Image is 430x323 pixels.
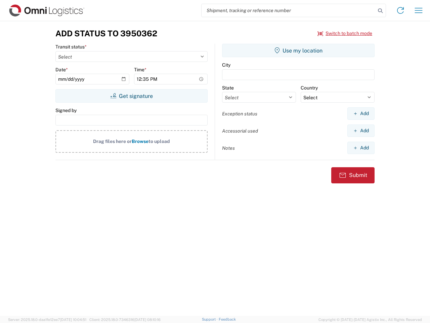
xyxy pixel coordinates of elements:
[55,107,77,113] label: Signed by
[222,128,258,134] label: Accessorial used
[202,4,376,17] input: Shipment, tracking or reference number
[55,89,208,103] button: Get signature
[318,317,422,323] span: Copyright © [DATE]-[DATE] Agistix Inc., All Rights Reserved
[219,317,236,321] a: Feedback
[55,67,68,73] label: Date
[55,29,157,38] h3: Add Status to 3950362
[93,139,132,144] span: Drag files here or
[347,124,375,137] button: Add
[331,167,375,183] button: Submit
[222,145,235,151] label: Notes
[222,111,257,117] label: Exception status
[222,85,234,91] label: State
[55,44,87,50] label: Transit status
[60,318,86,322] span: [DATE] 10:04:51
[222,44,375,57] button: Use my location
[132,139,148,144] span: Browse
[202,317,219,321] a: Support
[134,318,161,322] span: [DATE] 08:10:16
[148,139,170,144] span: to upload
[89,318,161,322] span: Client: 2025.18.0-7346316
[317,28,372,39] button: Switch to batch mode
[134,67,146,73] label: Time
[347,142,375,154] button: Add
[347,107,375,120] button: Add
[8,318,86,322] span: Server: 2025.18.0-daa1fe12ee7
[301,85,318,91] label: Country
[222,62,230,68] label: City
